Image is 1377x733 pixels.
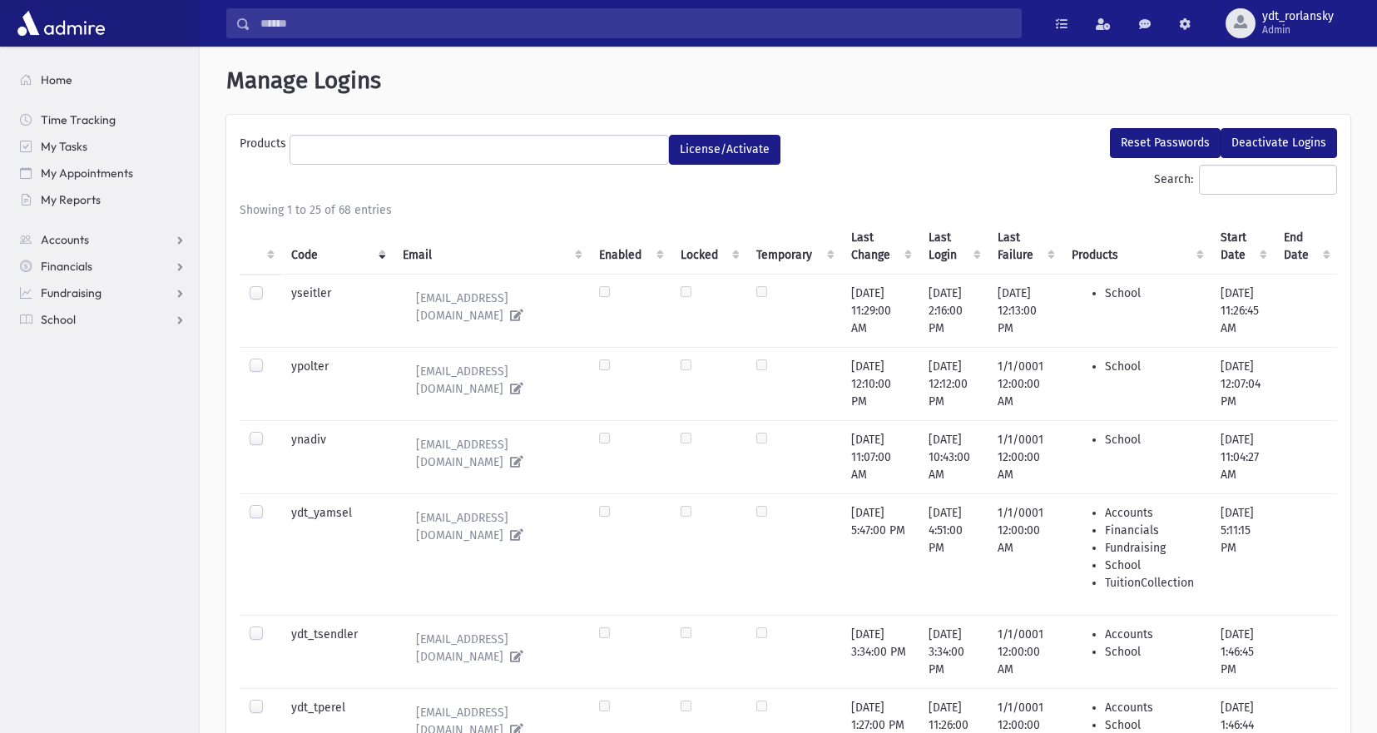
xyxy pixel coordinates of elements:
[746,219,841,275] th: Temporary : activate to sort column ascending
[41,139,87,154] span: My Tasks
[7,186,199,213] a: My Reports
[671,219,746,275] th: Locked : activate to sort column ascending
[41,232,89,247] span: Accounts
[1262,10,1334,23] span: ydt_rorlansky
[841,493,919,615] td: [DATE] 5:47:00 PM
[1211,219,1274,275] th: Start Date : activate to sort column ascending
[1105,358,1201,375] li: School
[403,358,579,403] a: [EMAIL_ADDRESS][DOMAIN_NAME]
[919,615,988,688] td: [DATE] 3:34:00 PM
[281,219,393,275] th: Code : activate to sort column ascending
[1105,557,1201,574] li: School
[7,226,199,253] a: Accounts
[1110,128,1221,158] button: Reset Passwords
[41,192,101,207] span: My Reports
[250,8,1021,38] input: Search
[41,285,102,300] span: Fundraising
[41,112,116,127] span: Time Tracking
[403,431,579,476] a: [EMAIL_ADDRESS][DOMAIN_NAME]
[240,135,290,158] label: Products
[919,274,988,347] td: [DATE] 2:16:00 PM
[841,219,919,275] th: Last Change : activate to sort column ascending
[1105,699,1201,716] li: Accounts
[240,201,1337,219] div: Showing 1 to 25 of 68 entries
[281,615,393,688] td: ydt_tsendler
[1105,504,1201,522] li: Accounts
[403,285,579,329] a: [EMAIL_ADDRESS][DOMAIN_NAME]
[1105,431,1201,448] li: School
[1105,522,1201,539] li: Financials
[841,615,919,688] td: [DATE] 3:34:00 PM
[1211,615,1274,688] td: [DATE] 1:46:45 PM
[988,347,1062,420] td: 1/1/0001 12:00:00 AM
[41,166,133,181] span: My Appointments
[1105,574,1201,592] li: TuitionCollection
[988,615,1062,688] td: 1/1/0001 12:00:00 AM
[41,259,92,274] span: Financials
[1062,219,1211,275] th: Products : activate to sort column ascending
[988,420,1062,493] td: 1/1/0001 12:00:00 AM
[7,67,199,93] a: Home
[1211,347,1274,420] td: [DATE] 12:07:04 PM
[281,493,393,615] td: ydt_yamsel
[1105,643,1201,661] li: School
[13,7,109,40] img: AdmirePro
[919,219,988,275] th: Last Login : activate to sort column ascending
[1105,626,1201,643] li: Accounts
[988,219,1062,275] th: Last Failure : activate to sort column ascending
[1154,165,1337,195] label: Search:
[41,72,72,87] span: Home
[41,312,76,327] span: School
[669,135,780,165] button: License/Activate
[919,347,988,420] td: [DATE] 12:12:00 PM
[919,420,988,493] td: [DATE] 10:43:00 AM
[7,253,199,280] a: Financials
[7,133,199,160] a: My Tasks
[1105,539,1201,557] li: Fundraising
[1105,285,1201,302] li: School
[403,504,579,549] a: [EMAIL_ADDRESS][DOMAIN_NAME]
[841,347,919,420] td: [DATE] 12:10:00 PM
[841,274,919,347] td: [DATE] 11:29:00 AM
[281,274,393,347] td: yseitler
[1262,23,1334,37] span: Admin
[589,219,670,275] th: Enabled : activate to sort column ascending
[393,219,589,275] th: Email : activate to sort column ascending
[7,280,199,306] a: Fundraising
[919,493,988,615] td: [DATE] 4:51:00 PM
[988,274,1062,347] td: [DATE] 12:13:00 PM
[841,420,919,493] td: [DATE] 11:07:00 AM
[7,306,199,333] a: School
[1211,274,1274,347] td: [DATE] 11:26:45 AM
[281,347,393,420] td: ypolter
[7,160,199,186] a: My Appointments
[7,106,199,133] a: Time Tracking
[1211,420,1274,493] td: [DATE] 11:04:27 AM
[281,420,393,493] td: ynadiv
[226,67,1350,95] h1: Manage Logins
[1199,165,1337,195] input: Search:
[1274,219,1337,275] th: End Date : activate to sort column ascending
[240,219,281,275] th: : activate to sort column ascending
[1211,493,1274,615] td: [DATE] 5:11:15 PM
[988,493,1062,615] td: 1/1/0001 12:00:00 AM
[1221,128,1337,158] button: Deactivate Logins
[403,626,579,671] a: [EMAIL_ADDRESS][DOMAIN_NAME]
